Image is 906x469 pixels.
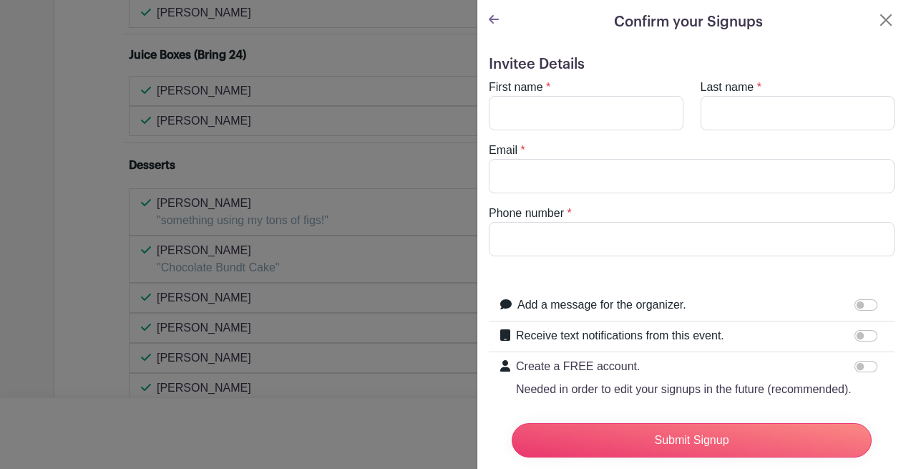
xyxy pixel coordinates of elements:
[877,11,895,29] button: Close
[516,381,852,398] p: Needed in order to edit your signups in the future (recommended).
[516,358,852,375] p: Create a FREE account.
[517,296,686,314] label: Add a message for the organizer.
[614,11,763,33] h5: Confirm your Signups
[489,205,564,222] label: Phone number
[512,423,872,458] input: Submit Signup
[489,142,517,159] label: Email
[489,79,543,96] label: First name
[516,327,724,344] label: Receive text notifications from this event.
[489,56,895,73] h5: Invitee Details
[701,79,754,96] label: Last name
